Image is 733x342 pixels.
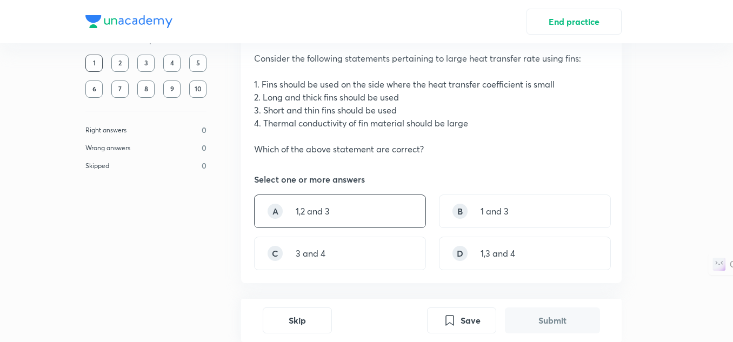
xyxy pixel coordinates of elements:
[527,9,622,35] button: End practice
[254,78,609,91] p: 1. Fins should be used on the side where the heat transfer coefficient is small
[254,173,365,186] h5: Select one or more answers
[85,161,109,171] p: Skipped
[85,143,130,153] p: Wrong answers
[452,246,468,261] div: D
[254,143,609,156] p: Which of the above statement are correct?
[202,124,206,136] p: 0
[452,204,468,219] div: B
[85,81,103,98] div: 6
[111,55,129,72] div: 2
[481,205,509,218] p: 1 and 3
[263,307,332,333] button: Skip
[254,117,609,130] p: 4. Thermal conductivity of fin material should be large
[137,55,155,72] div: 3
[481,247,515,260] p: 1,3 and 4
[137,81,155,98] div: 8
[296,247,325,260] p: 3 and 4
[268,204,283,219] div: A
[163,55,181,72] div: 4
[296,205,330,218] p: 1,2 and 3
[254,52,609,65] p: Consider the following statements pertaining to large heat transfer rate using fins:
[254,91,609,104] p: 2. Long and thick fins should be used
[189,55,206,72] div: 5
[85,125,126,135] p: Right answers
[202,142,206,153] p: 0
[85,15,172,28] img: Company Logo
[427,307,496,333] button: Save
[505,307,600,333] button: Submit
[202,160,206,171] p: 0
[111,81,129,98] div: 7
[85,55,103,72] div: 1
[268,246,283,261] div: C
[163,81,181,98] div: 9
[254,104,609,117] p: 3. Short and thin fins should be used
[189,81,206,98] div: 10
